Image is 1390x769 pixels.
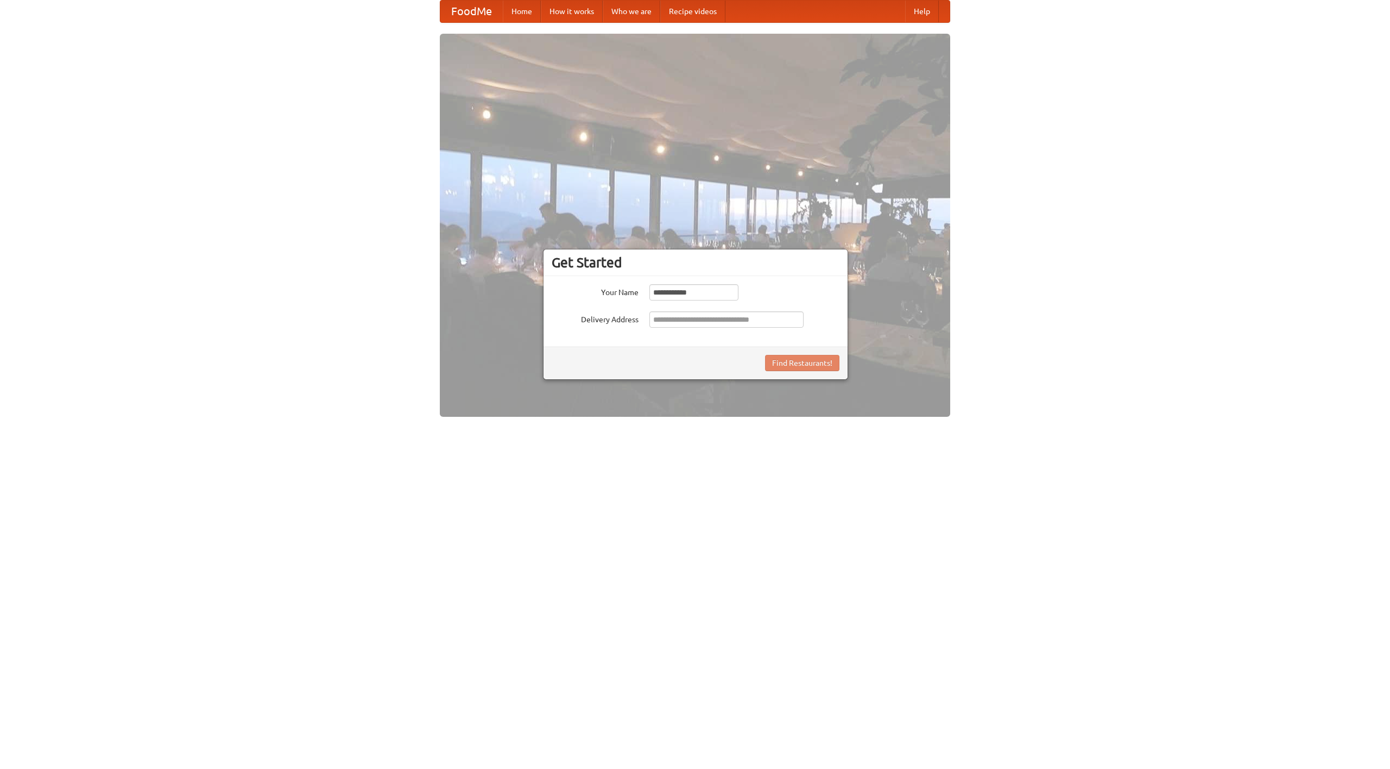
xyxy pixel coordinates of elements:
a: How it works [541,1,603,22]
h3: Get Started [552,254,839,271]
a: Recipe videos [660,1,725,22]
a: Help [905,1,939,22]
a: Home [503,1,541,22]
label: Your Name [552,284,639,298]
button: Find Restaurants! [765,355,839,371]
a: Who we are [603,1,660,22]
a: FoodMe [440,1,503,22]
label: Delivery Address [552,311,639,325]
